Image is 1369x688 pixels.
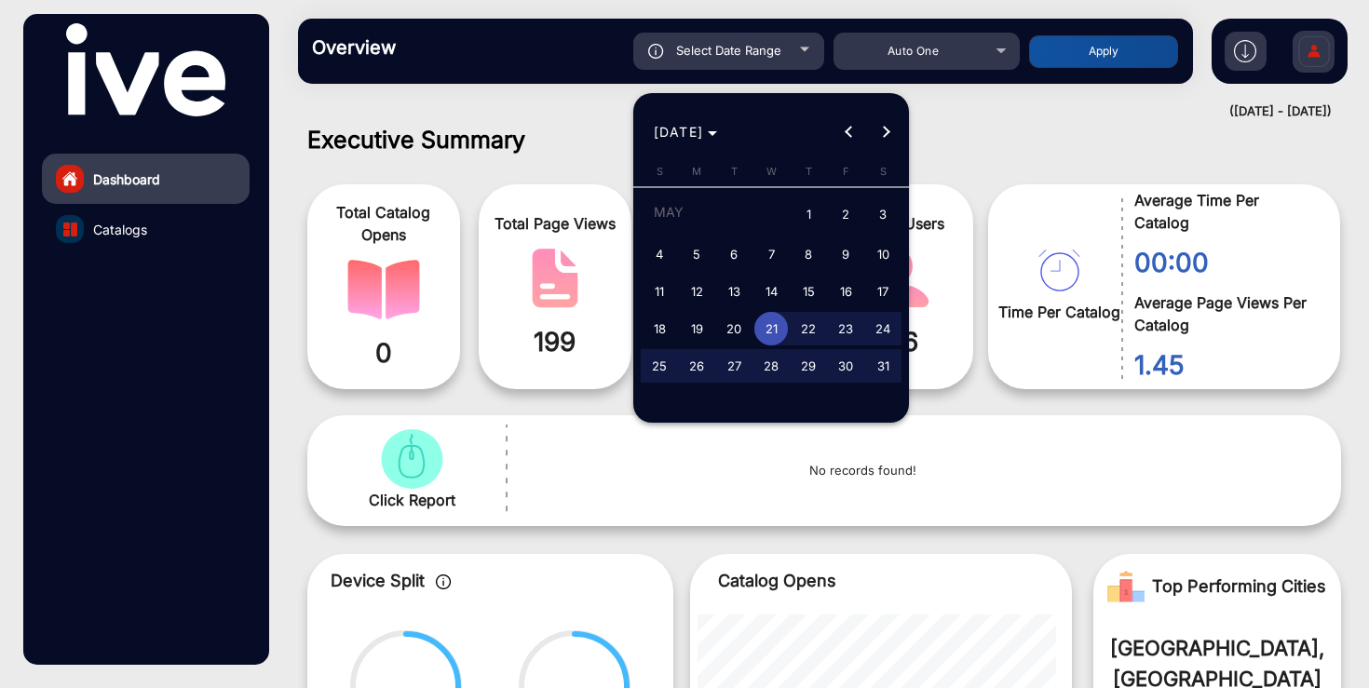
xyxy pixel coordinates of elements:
[792,275,825,308] span: 15
[792,349,825,383] span: 29
[864,273,901,310] button: May 17, 2025
[754,275,788,308] span: 14
[829,237,862,271] span: 9
[792,312,825,345] span: 22
[864,194,901,236] button: May 3, 2025
[867,114,904,151] button: Next month
[827,236,864,273] button: May 9, 2025
[641,347,678,384] button: May 25, 2025
[866,237,900,271] span: 10
[715,236,752,273] button: May 6, 2025
[678,347,715,384] button: May 26, 2025
[829,275,862,308] span: 16
[654,124,704,140] span: [DATE]
[829,196,862,235] span: 2
[792,196,825,235] span: 1
[864,310,901,347] button: May 24, 2025
[643,349,676,383] span: 25
[731,165,738,178] span: T
[678,310,715,347] button: May 19, 2025
[680,312,713,345] span: 19
[866,312,900,345] span: 24
[715,273,752,310] button: May 13, 2025
[790,236,827,273] button: May 8, 2025
[641,273,678,310] button: May 11, 2025
[790,194,827,236] button: May 1, 2025
[790,310,827,347] button: May 22, 2025
[754,312,788,345] span: 21
[830,114,867,151] button: Previous month
[792,237,825,271] span: 8
[715,310,752,347] button: May 20, 2025
[790,273,827,310] button: May 15, 2025
[754,237,788,271] span: 7
[829,312,862,345] span: 23
[866,196,900,235] span: 3
[717,349,751,383] span: 27
[754,349,788,383] span: 28
[752,236,790,273] button: May 7, 2025
[829,349,862,383] span: 30
[717,275,751,308] span: 13
[680,349,713,383] span: 26
[692,165,701,178] span: M
[680,275,713,308] span: 12
[643,275,676,308] span: 11
[717,312,751,345] span: 20
[678,236,715,273] button: May 5, 2025
[790,347,827,384] button: May 29, 2025
[827,273,864,310] button: May 16, 2025
[880,165,887,178] span: S
[866,349,900,383] span: 31
[680,237,713,271] span: 5
[752,310,790,347] button: May 21, 2025
[806,165,812,178] span: T
[641,236,678,273] button: May 4, 2025
[641,194,790,236] td: MAY
[843,165,849,178] span: F
[864,347,901,384] button: May 31, 2025
[643,237,676,271] span: 4
[717,237,751,271] span: 6
[866,275,900,308] span: 17
[643,312,676,345] span: 18
[715,347,752,384] button: May 27, 2025
[827,194,864,236] button: May 2, 2025
[641,310,678,347] button: May 18, 2025
[678,273,715,310] button: May 12, 2025
[752,347,790,384] button: May 28, 2025
[864,236,901,273] button: May 10, 2025
[827,347,864,384] button: May 30, 2025
[752,273,790,310] button: May 14, 2025
[766,165,777,178] span: W
[827,310,864,347] button: May 23, 2025
[657,165,663,178] span: S
[646,115,725,149] button: Choose month and year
